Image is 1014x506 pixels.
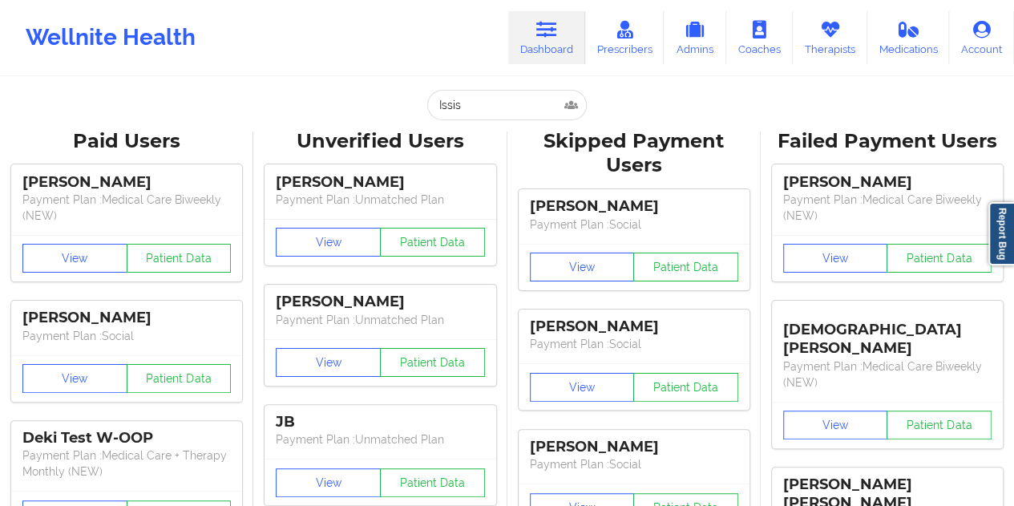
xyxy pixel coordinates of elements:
[22,173,231,192] div: [PERSON_NAME]
[530,336,738,352] p: Payment Plan : Social
[127,244,232,273] button: Patient Data
[22,192,231,224] p: Payment Plan : Medical Care Biweekly (NEW)
[276,413,484,431] div: JB
[519,129,749,179] div: Skipped Payment Users
[783,309,992,358] div: [DEMOGRAPHIC_DATA][PERSON_NAME]
[22,309,231,327] div: [PERSON_NAME]
[276,228,381,257] button: View
[276,348,381,377] button: View
[664,11,726,64] a: Admins
[22,328,231,344] p: Payment Plan : Social
[867,11,950,64] a: Medications
[949,11,1014,64] a: Account
[772,129,1003,154] div: Failed Payment Users
[276,173,484,192] div: [PERSON_NAME]
[276,312,484,328] p: Payment Plan : Unmatched Plan
[276,431,484,447] p: Payment Plan : Unmatched Plan
[793,11,867,64] a: Therapists
[380,228,485,257] button: Patient Data
[22,244,127,273] button: View
[276,293,484,311] div: [PERSON_NAME]
[22,429,231,447] div: Deki Test W-OOP
[887,244,992,273] button: Patient Data
[783,358,992,391] p: Payment Plan : Medical Care Biweekly (NEW)
[265,129,495,154] div: Unverified Users
[530,373,635,402] button: View
[887,411,992,439] button: Patient Data
[11,129,242,154] div: Paid Users
[530,197,738,216] div: [PERSON_NAME]
[726,11,793,64] a: Coaches
[530,456,738,472] p: Payment Plan : Social
[530,318,738,336] div: [PERSON_NAME]
[22,447,231,480] p: Payment Plan : Medical Care + Therapy Monthly (NEW)
[22,364,127,393] button: View
[127,364,232,393] button: Patient Data
[530,217,738,233] p: Payment Plan : Social
[530,438,738,456] div: [PERSON_NAME]
[508,11,585,64] a: Dashboard
[380,348,485,377] button: Patient Data
[276,468,381,497] button: View
[988,202,1014,265] a: Report Bug
[530,253,635,281] button: View
[783,173,992,192] div: [PERSON_NAME]
[783,192,992,224] p: Payment Plan : Medical Care Biweekly (NEW)
[783,244,888,273] button: View
[633,373,738,402] button: Patient Data
[783,411,888,439] button: View
[633,253,738,281] button: Patient Data
[276,192,484,208] p: Payment Plan : Unmatched Plan
[380,468,485,497] button: Patient Data
[585,11,665,64] a: Prescribers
